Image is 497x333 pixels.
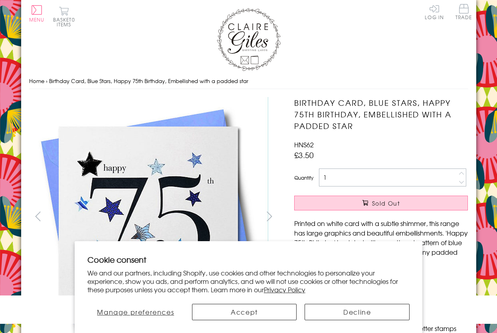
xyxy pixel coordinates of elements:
button: Accept [192,304,297,320]
a: Privacy Policy [264,285,305,294]
span: £3.50 [294,149,314,161]
span: › [46,77,48,85]
a: Trade [455,4,472,21]
p: We and our partners, including Shopify, use cookies and other technologies to personalize your ex... [87,269,410,293]
span: HNS62 [294,140,314,149]
button: Manage preferences [87,304,184,320]
nav: breadcrumbs [29,73,468,89]
span: Trade [455,4,472,20]
button: next [260,207,278,225]
button: Menu [29,5,45,22]
span: 0 items [57,16,75,28]
h1: Birthday Card, Blue Stars, Happy 75th Birthday, Embellished with a padded star [294,97,468,131]
img: Claire Giles Greetings Cards [217,8,281,71]
label: Quantity [294,174,313,181]
span: Birthday Card, Blue Stars, Happy 75th Birthday, Embellished with a padded star [49,77,248,85]
button: Sold Out [294,196,468,210]
h2: Cookie consent [87,254,410,265]
button: Basket0 items [53,6,75,27]
button: prev [29,207,47,225]
a: Home [29,77,44,85]
button: Decline [305,304,410,320]
p: Printed on white card with a subtle shimmer, this range has large graphics and beautiful embellis... [294,218,468,266]
span: Manage preferences [97,307,174,317]
a: Log In [425,4,444,20]
span: Sold Out [372,199,400,207]
span: Menu [29,16,45,23]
